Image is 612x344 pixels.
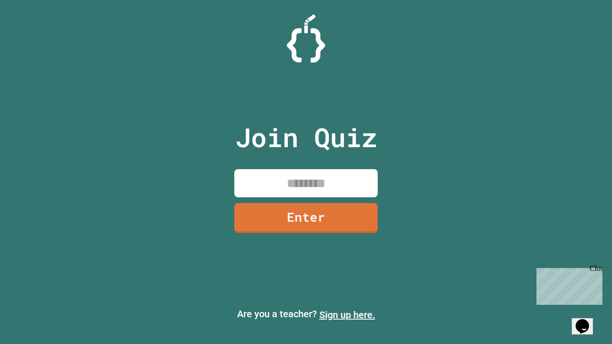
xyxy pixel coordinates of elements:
div: Chat with us now!Close [4,4,66,61]
img: Logo.svg [287,14,325,63]
iframe: chat widget [533,264,602,305]
iframe: chat widget [572,306,602,334]
a: Sign up here. [319,309,375,321]
p: Are you a teacher? [8,307,604,322]
a: Enter [234,203,378,233]
p: Join Quiz [235,118,377,157]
